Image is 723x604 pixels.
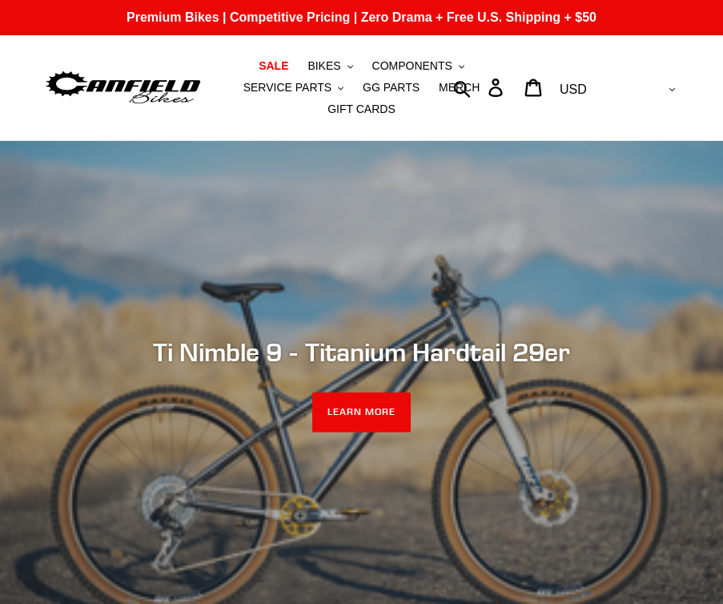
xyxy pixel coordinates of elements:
[251,55,296,77] a: SALE
[355,77,428,99] a: GG PARTS
[44,68,203,108] img: Canfield Bikes
[44,337,679,368] h2: Ti Nimble 9 - Titanium Hardtail 29er
[431,77,488,99] a: MERCH
[364,55,472,77] button: COMPONENTS
[363,81,420,95] span: GG PARTS
[299,55,360,77] button: BIKES
[259,59,288,73] span: SALE
[439,81,480,95] span: MERCH
[312,392,411,432] a: LEARN MORE
[235,77,351,99] button: SERVICE PARTS
[372,59,452,73] span: COMPONENTS
[307,59,340,73] span: BIKES
[327,103,396,116] span: GIFT CARDS
[243,81,331,95] span: SERVICE PARTS
[319,99,404,120] a: GIFT CARDS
